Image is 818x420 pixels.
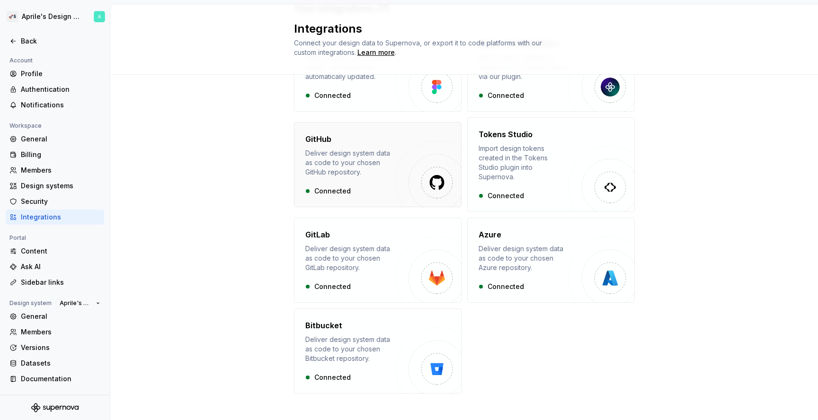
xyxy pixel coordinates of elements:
[21,181,100,191] div: Design systems
[6,309,104,324] a: General
[6,194,104,209] a: Security
[21,212,100,222] div: Integrations
[479,144,569,182] div: Import design tokens created in the Tokens Studio plugin into Supernova.
[6,66,104,81] a: Profile
[21,69,100,79] div: Profile
[6,259,104,274] a: Ask AI
[6,324,104,340] a: Members
[479,229,501,240] h4: Azure
[21,327,100,337] div: Members
[60,299,92,307] span: Aprile's Design System
[6,147,104,162] a: Billing
[21,359,100,368] div: Datasets
[21,134,100,144] div: General
[21,246,100,256] div: Content
[22,12,82,21] div: Aprile's Design System
[21,262,100,271] div: Ask AI
[6,131,104,147] a: General
[6,340,104,355] a: Versions
[6,82,104,97] a: Authentication
[6,163,104,178] a: Members
[21,197,100,206] div: Security
[6,275,104,290] a: Sidebar links
[21,343,100,352] div: Versions
[479,244,569,272] div: Deliver design system data as code to your chosen Azure repository.
[21,374,100,384] div: Documentation
[294,117,462,212] button: GitHubDeliver design system data as code to your chosen GitHub repository.Connected
[21,312,100,321] div: General
[6,178,104,193] a: Design systems
[6,55,36,66] div: Account
[294,218,462,303] button: GitLabDeliver design system data as code to your chosen GitLab repository.Connected
[21,166,100,175] div: Members
[94,11,105,22] img: Artem
[356,49,396,56] span: .
[6,297,55,309] div: Design system
[6,210,104,225] a: Integrations
[305,320,342,331] h4: Bitbucket
[6,120,45,131] div: Workspace
[305,133,331,145] h4: GitHub
[305,244,395,272] div: Deliver design system data as code to your chosen GitLab repository.
[21,100,100,110] div: Notifications
[305,335,395,363] div: Deliver design system data as code to your chosen Bitbucket repository.
[305,149,395,177] div: Deliver design system data as code to your chosen GitHub repository.
[6,371,104,386] a: Documentation
[7,11,18,22] div: 🚀S
[21,150,100,159] div: Billing
[6,244,104,259] a: Content
[31,403,79,412] svg: Supernova Logo
[294,39,544,56] span: Connect your design data to Supernova, or export it to code platforms with our custom integrations.
[305,229,330,240] h4: GitLab
[294,308,462,394] button: BitbucketDeliver design system data as code to your chosen Bitbucket repository.Connected
[21,278,100,287] div: Sidebar links
[357,48,395,57] a: Learn more
[2,6,108,27] button: 🚀SAprile's Design SystemArtem
[467,218,635,303] button: AzureDeliver design system data as code to your chosen Azure repository.Connected
[6,97,104,113] a: Notifications
[6,356,104,371] a: Datasets
[479,129,533,140] h4: Tokens Studio
[21,36,100,46] div: Back
[467,117,635,212] button: Tokens StudioImport design tokens created in the Tokens Studio plugin into Supernova.Connected
[21,85,100,94] div: Authentication
[6,34,104,49] a: Back
[6,232,30,244] div: Portal
[294,21,623,36] h2: Integrations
